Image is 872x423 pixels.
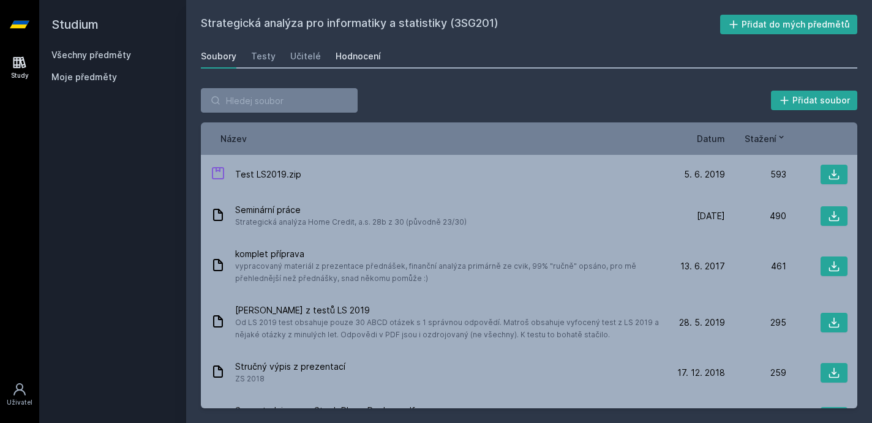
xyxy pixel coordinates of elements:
[11,71,29,80] div: Study
[336,50,381,62] div: Hodnocení
[201,50,236,62] div: Soubory
[7,398,32,407] div: Uživatel
[725,316,786,329] div: 295
[745,132,776,145] span: Stažení
[725,367,786,379] div: 259
[235,168,301,181] span: Test LS2019.zip
[235,361,345,373] span: Stručný výpis z prezentací
[220,132,247,145] button: Název
[251,44,276,69] a: Testy
[290,44,321,69] a: Učitelé
[745,132,786,145] button: Stažení
[290,50,321,62] div: Učitelé
[725,168,786,181] div: 593
[235,304,659,316] span: [PERSON_NAME] z testů LS 2019
[235,260,659,285] span: vypracovaný materiál z prezentace přednášek, finanční analýza primárně ze cvik, 99% "ručně" opsán...
[235,248,659,260] span: komplet příprava
[201,44,236,69] a: Soubory
[201,88,358,113] input: Hledej soubor
[211,166,225,184] div: ZIP
[684,168,725,181] span: 5. 6. 2019
[235,405,478,417] span: Semestralni-prace-Stock-Plzen-Bozkov.pdf
[680,260,725,272] span: 13. 6. 2017
[720,15,858,34] button: Přidat do mých předmětů
[235,316,659,341] span: Od LS 2019 test obsahuje pouze 30 ABCD otázek s 1 správnou odpovědí. Matroš obsahuje vyfocený tes...
[235,204,467,216] span: Seminární práce
[235,373,345,385] span: ZS 2018
[725,210,786,222] div: 490
[2,49,37,86] a: Study
[697,132,725,145] button: Datum
[51,71,117,83] span: Moje předměty
[251,50,276,62] div: Testy
[679,316,725,329] span: 28. 5. 2019
[235,216,467,228] span: Strategická analýza Home Credit, a.s. 28b z 30 (původně 23/30)
[51,50,131,60] a: Všechny předměty
[725,260,786,272] div: 461
[771,91,858,110] button: Přidat soubor
[336,44,381,69] a: Hodnocení
[697,210,725,222] span: [DATE]
[677,367,725,379] span: 17. 12. 2018
[2,376,37,413] a: Uživatel
[201,15,720,34] h2: Strategická analýza pro informatiky a statistiky (3SG201)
